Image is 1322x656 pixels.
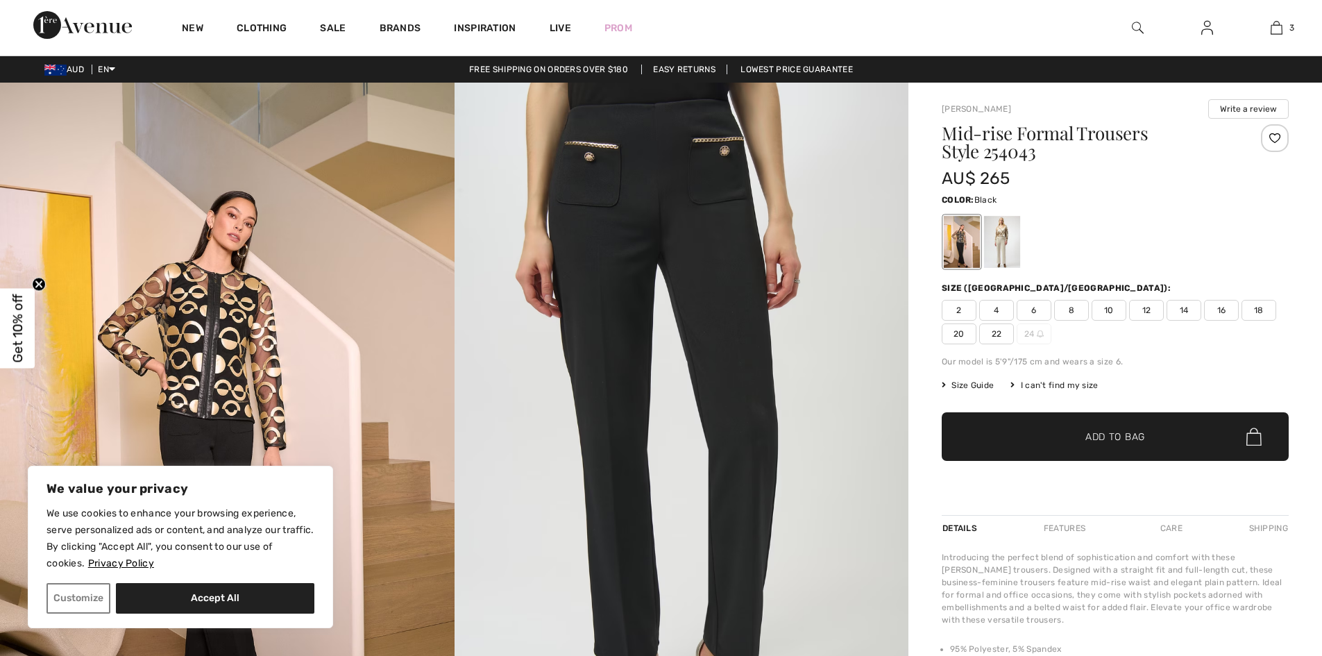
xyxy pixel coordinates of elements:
span: 24 [1017,323,1051,344]
a: Privacy Policy [87,557,155,570]
button: Accept All [116,583,314,614]
div: Black [944,216,980,268]
li: 95% Polyester, 5% Spandex [950,643,1289,655]
a: Sign In [1190,19,1224,37]
img: My Info [1201,19,1213,36]
span: 16 [1204,300,1239,321]
span: Add to Bag [1085,430,1145,444]
div: We value your privacy [28,466,333,628]
img: search the website [1132,19,1144,36]
a: Live [550,21,571,35]
span: Size Guide [942,379,994,392]
a: Lowest Price Guarantee [729,65,864,74]
span: 10 [1092,300,1126,321]
span: Get 10% off [10,294,26,362]
button: Customize [46,583,110,614]
a: Sale [320,22,346,37]
span: 2 [942,300,976,321]
span: 18 [1242,300,1276,321]
span: AU$ 265 [942,169,1010,188]
a: Brands [380,22,421,37]
a: Prom [604,21,632,35]
span: AUD [44,65,90,74]
span: Color: [942,195,974,205]
a: 3 [1242,19,1310,36]
div: I can't find my size [1010,379,1098,392]
span: 4 [979,300,1014,321]
p: We use cookies to enhance your browsing experience, serve personalized ads or content, and analyz... [46,505,314,572]
span: EN [98,65,115,74]
h1: Mid-rise Formal Trousers Style 254043 [942,124,1231,160]
a: Free shipping on orders over $180 [458,65,639,74]
a: Easy Returns [641,65,727,74]
img: ring-m.svg [1037,330,1044,337]
p: We value your privacy [46,480,314,497]
div: Birch [984,216,1020,268]
span: Inspiration [454,22,516,37]
div: Our model is 5'9"/175 cm and wears a size 6. [942,355,1289,368]
span: 14 [1167,300,1201,321]
span: Black [974,195,997,205]
div: Care [1149,516,1194,541]
div: Details [942,516,981,541]
div: Size ([GEOGRAPHIC_DATA]/[GEOGRAPHIC_DATA]): [942,282,1173,294]
span: 12 [1129,300,1164,321]
button: Add to Bag [942,412,1289,461]
span: 20 [942,323,976,344]
img: 1ère Avenue [33,11,132,39]
span: 22 [979,323,1014,344]
div: Shipping [1246,516,1289,541]
a: Clothing [237,22,287,37]
button: Close teaser [32,277,46,291]
div: Introducing the perfect blend of sophistication and comfort with these [PERSON_NAME] trousers. De... [942,551,1289,626]
a: [PERSON_NAME] [942,104,1011,114]
div: Features [1032,516,1097,541]
a: New [182,22,203,37]
span: 6 [1017,300,1051,321]
span: 3 [1289,22,1294,34]
img: My Bag [1271,19,1282,36]
img: Bag.svg [1246,428,1262,446]
span: 8 [1054,300,1089,321]
img: Australian Dollar [44,65,67,76]
button: Write a review [1208,99,1289,119]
